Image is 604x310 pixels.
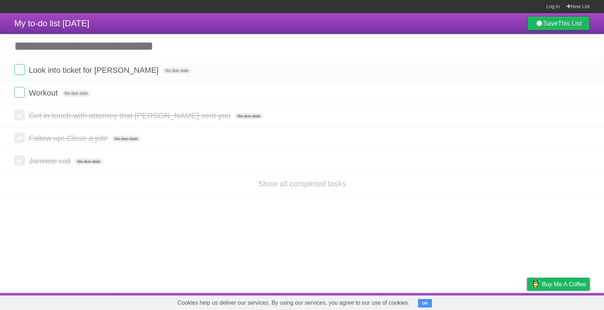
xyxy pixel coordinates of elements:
button: OK [418,299,432,308]
span: No due date [235,113,263,119]
a: Suggest a feature [545,295,590,308]
a: Developers [456,295,485,308]
label: Done [14,132,25,143]
span: Buy me a coffee [542,278,586,290]
b: This List [558,20,582,27]
img: Buy me a coffee [531,278,540,290]
a: Terms [494,295,509,308]
label: Done [14,64,25,75]
span: Follow up! Close a job! [29,134,110,143]
span: Workout [29,88,60,97]
a: Privacy [518,295,536,308]
span: Get in touch with attorney that [PERSON_NAME] sent you [29,111,232,120]
a: Show all completed tasks [258,179,346,188]
span: Look into ticket for [PERSON_NAME] [29,66,160,75]
span: My to-do list [DATE] [14,18,89,28]
label: Done [14,87,25,98]
span: No due date [163,67,191,74]
span: No due date [62,90,90,97]
a: Buy me a coffee [527,278,590,291]
label: Done [14,155,25,166]
span: No due date [75,158,103,165]
a: About [433,295,447,308]
span: Jarmine call [29,157,72,165]
label: Done [14,110,25,120]
span: Cookies help us deliver our services. By using our services, you agree to our use of cookies. [170,296,417,310]
span: No due date [112,136,141,142]
a: SaveThis List [527,16,590,31]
